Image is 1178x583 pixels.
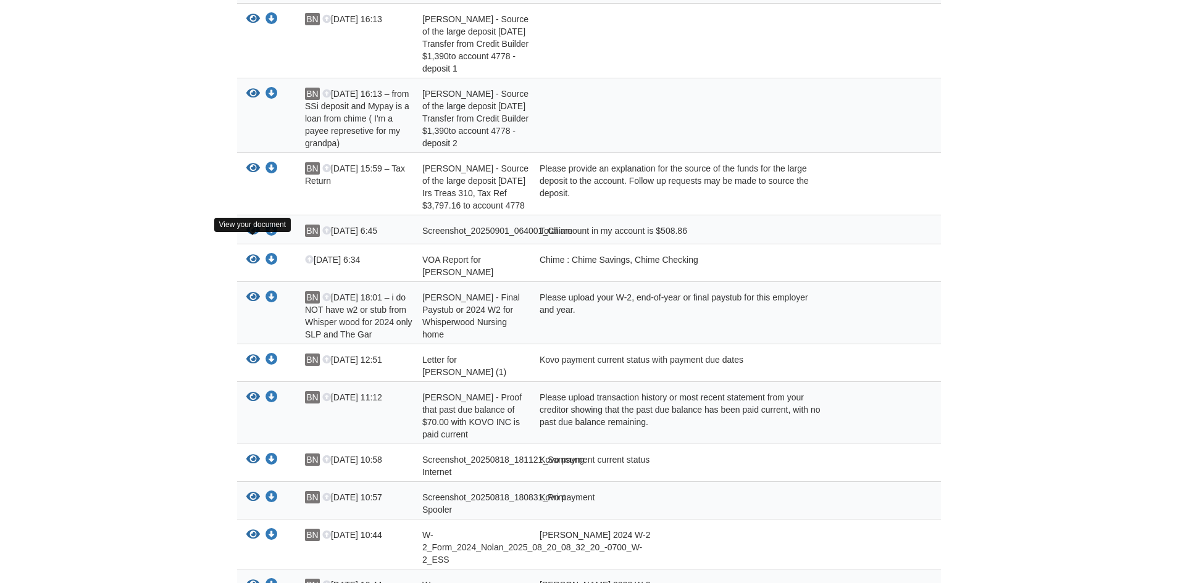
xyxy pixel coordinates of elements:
span: [PERSON_NAME] - Source of the large deposit [DATE] Transfer from Credit Builder $1,390to account ... [422,89,528,148]
div: View your document [214,218,291,232]
span: [DATE] 12:51 [322,355,382,365]
div: Total amount in my account is $508.86 [530,225,824,241]
span: BN [305,162,320,175]
span: BN [305,391,320,403]
a: Download Screenshot_20250818_181121_Samsung Internet [265,455,278,465]
span: [PERSON_NAME] - Final Paystub or 2024 W2 for Whisperwood Nursing home [422,292,520,339]
a: Download Brittney Nolan - Source of the large deposit July 28, 2025 Transfer from Credit Builder ... [265,15,278,25]
div: [PERSON_NAME] 2024 W-2 [530,529,824,566]
button: View Brittney Nolan - Source of the large deposit July 25, 2025 Irs Treas 310, Tax Ref $3,797.16 ... [246,162,260,175]
button: View Brittney Nolan - Source of the large deposit July 28, 2025 Transfer from Credit Builder $1,3... [246,88,260,101]
span: [DATE] 16:13 – from SSi deposit and Mypay is a loan from chime ( I'm a payee represetive for my g... [305,89,409,148]
span: [DATE] 16:13 [322,14,382,24]
div: Kovo payment [530,491,824,516]
a: Download Brittney Nolan - Source of the large deposit July 25, 2025 Irs Treas 310, Tax Ref $3,797... [265,164,278,174]
span: BN [305,354,320,366]
a: Download Brittney Nolan - Proof that past due balance of $70.00 with KOVO INC is paid current [265,393,278,403]
div: Kovo payment current status [530,453,824,478]
button: View VOA Report for Brittney Nolan [246,254,260,267]
span: [PERSON_NAME] - Source of the large deposit [DATE] Irs Treas 310, Tax Ref $3,797.16 to account 4778 [422,163,528,210]
a: Download Letter for Brittany Nolan (1) [265,355,278,365]
a: Download W-2_Form_2024_Nolan_2025_08_20_08_32_20_-0700_W-2_ESS [265,531,278,540]
span: Screenshot_20250818_181121_Samsung Internet [422,455,584,477]
span: VOA Report for [PERSON_NAME] [422,255,493,277]
span: [DATE] 11:12 [322,392,382,402]
button: View Brittney Nolan - Proof that past due balance of $70.00 with KOVO INC is paid current [246,391,260,404]
span: [PERSON_NAME] - Proof that past due balance of $70.00 with KOVO INC is paid current [422,392,522,439]
button: View Brittney Nolan - Final Paystub or 2024 W2 for Whisperwood Nursing home [246,291,260,304]
div: Please provide an explanation for the source of the funds for the large deposit to the account. F... [530,162,824,212]
div: Please upload transaction history or most recent statement from your creditor showing that the pa... [530,391,824,440]
span: [DATE] 6:34 [305,255,360,265]
button: View W-2_Form_2024_Nolan_2025_08_20_08_32_20_-0700_W-2_ESS [246,529,260,542]
span: [DATE] 10:57 [322,492,382,502]
span: W-2_Form_2024_Nolan_2025_08_20_08_32_20_-0700_W-2_ESS [422,530,642,564]
span: BN [305,453,320,466]
span: [DATE] 15:59 – Tax Return [305,163,405,186]
span: [DATE] 10:44 [322,530,382,540]
div: Chime : Chime Savings, Chime Checking [530,254,824,278]
span: BN [305,291,320,304]
span: BN [305,225,320,237]
button: View Letter for Brittany Nolan (1) [246,354,260,366]
span: [DATE] 10:58 [322,455,382,465]
span: Screenshot_20250901_064001_Chime [422,226,573,236]
div: Please upload your W-2, end-of-year or final paystub for this employer and year. [530,291,824,341]
span: [DATE] 6:45 [322,226,377,236]
span: [PERSON_NAME] - Source of the large deposit [DATE] Transfer from Credit Builder $1,390to account ... [422,14,528,73]
a: Download Screenshot_20250901_064001_Chime [265,226,278,236]
span: Screenshot_20250818_180831_Print Spooler [422,492,566,515]
div: Kovo payment current status with payment due dates [530,354,824,378]
span: BN [305,491,320,503]
a: Download Brittney Nolan - Final Paystub or 2024 W2 for Whisperwood Nursing home [265,293,278,303]
a: Download Brittney Nolan - Source of the large deposit July 28, 2025 Transfer from Credit Builder ... [265,89,278,99]
a: Download Screenshot_20250818_180831_Print Spooler [265,493,278,503]
button: View Brittney Nolan - Source of the large deposit July 28, 2025 Transfer from Credit Builder $1,3... [246,13,260,26]
button: View Screenshot_20250818_180831_Print Spooler [246,491,260,504]
span: BN [305,88,320,100]
span: BN [305,13,320,25]
span: [DATE] 18:01 – i do NOT have w2 or stub from Whisper wood for 2024 only SLP and The Gar [305,292,412,339]
a: Download VOA Report for Brittney Nolan [265,255,278,265]
span: BN [305,529,320,541]
span: Letter for [PERSON_NAME] (1) [422,355,506,377]
button: View Screenshot_20250818_181121_Samsung Internet [246,453,260,466]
